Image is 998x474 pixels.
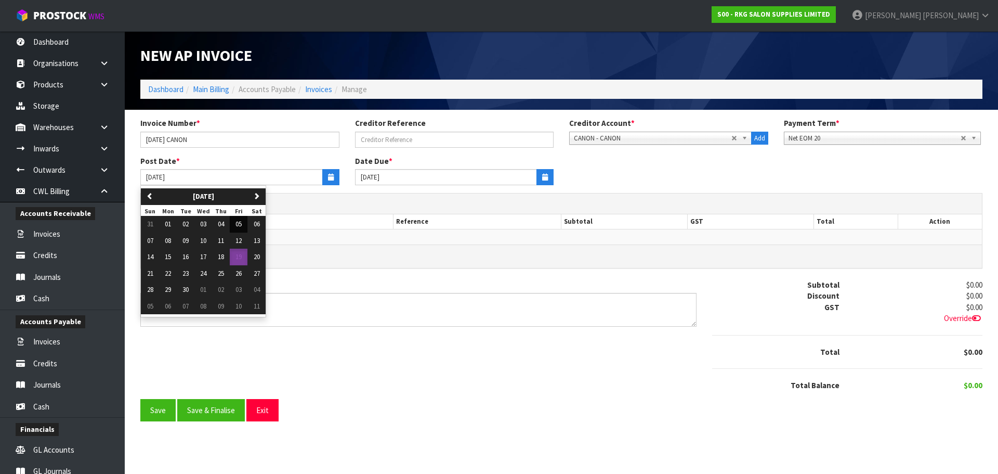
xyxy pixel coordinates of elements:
[218,285,224,294] span: 02
[254,252,260,261] span: 20
[140,399,176,421] button: Save
[218,252,224,261] span: 18
[355,118,426,129] label: Creditor Reference
[230,249,247,265] button: 19
[574,132,731,145] span: CANON - CANON
[16,207,95,220] span: Accounts Receivable
[964,347,982,357] span: $0.00
[807,280,839,290] strong: Subtotal
[212,216,230,233] button: 04
[247,281,266,298] button: 04
[177,298,194,315] button: 07
[147,269,153,278] span: 21
[944,313,982,323] span: Override
[16,9,29,22] img: cube-alt.png
[141,216,159,233] button: 31
[235,220,242,228] span: 05
[218,302,224,311] span: 09
[247,249,266,265] button: 20
[183,214,393,229] th: Ledger Account
[16,423,59,436] span: Financials
[177,399,245,421] button: Save & Finalise
[235,269,242,278] span: 26
[147,236,153,245] span: 07
[247,216,266,233] button: 06
[235,302,242,311] span: 10
[159,265,177,282] button: 22
[254,302,260,311] span: 11
[807,291,839,301] strong: Discount
[177,216,194,233] button: 02
[751,132,768,145] button: Add
[177,233,194,249] button: 09
[215,207,227,215] small: Thursday
[966,302,982,312] span: $0.00
[254,269,260,278] span: 27
[88,11,104,21] small: WMS
[717,10,830,19] strong: S00 - RKG SALON SUPPLIES LIMITED
[898,214,982,229] th: Action
[194,249,212,265] button: 17
[194,233,212,249] button: 10
[147,302,153,311] span: 05
[966,280,982,290] span: $0.00
[141,298,159,315] button: 05
[235,285,242,294] span: 03
[140,169,323,185] input: Date Posted
[165,220,171,228] span: 01
[230,233,247,249] button: 12
[165,252,171,261] span: 15
[235,252,242,261] span: 19
[813,214,898,229] th: Total
[200,269,206,278] span: 24
[355,169,537,185] input: Date Due
[235,207,243,215] small: Friday
[712,6,836,23] a: S00 - RKG SALON SUPPLIES LIMITED
[239,84,296,94] span: Accounts Payable
[200,285,206,294] span: 01
[193,84,229,94] a: Main Billing
[212,298,230,315] button: 09
[165,302,171,311] span: 06
[194,216,212,233] button: 03
[200,302,206,311] span: 08
[140,118,200,129] label: Invoice Number
[141,249,159,265] button: 14
[194,281,212,298] button: 01
[140,45,252,65] span: New AP Invoice
[200,252,206,261] span: 17
[200,236,206,245] span: 10
[165,269,171,278] span: 22
[247,233,266,249] button: 13
[235,236,242,245] span: 12
[149,199,974,209] h3: Invoice Lines
[254,285,260,294] span: 04
[212,249,230,265] button: 18
[159,216,177,233] button: 01
[342,84,367,94] span: Manage
[194,265,212,282] button: 24
[180,207,191,215] small: Tuesday
[193,192,214,201] strong: [DATE]
[230,216,247,233] button: 05
[784,118,839,129] label: Payment Term
[789,132,961,145] span: Net EOM 20
[393,214,561,229] th: Reference
[159,298,177,315] button: 06
[688,214,814,229] th: GST
[140,132,339,148] input: Invoice Number
[212,265,230,282] button: 25
[140,156,180,166] label: Post Date
[865,10,921,20] span: [PERSON_NAME]
[254,236,260,245] span: 13
[141,281,159,298] button: 28
[820,347,839,357] strong: Total
[177,265,194,282] button: 23
[182,236,189,245] span: 09
[182,285,189,294] span: 30
[824,302,839,312] strong: GST
[218,220,224,228] span: 04
[182,302,189,311] span: 07
[254,220,260,228] span: 06
[182,269,189,278] span: 23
